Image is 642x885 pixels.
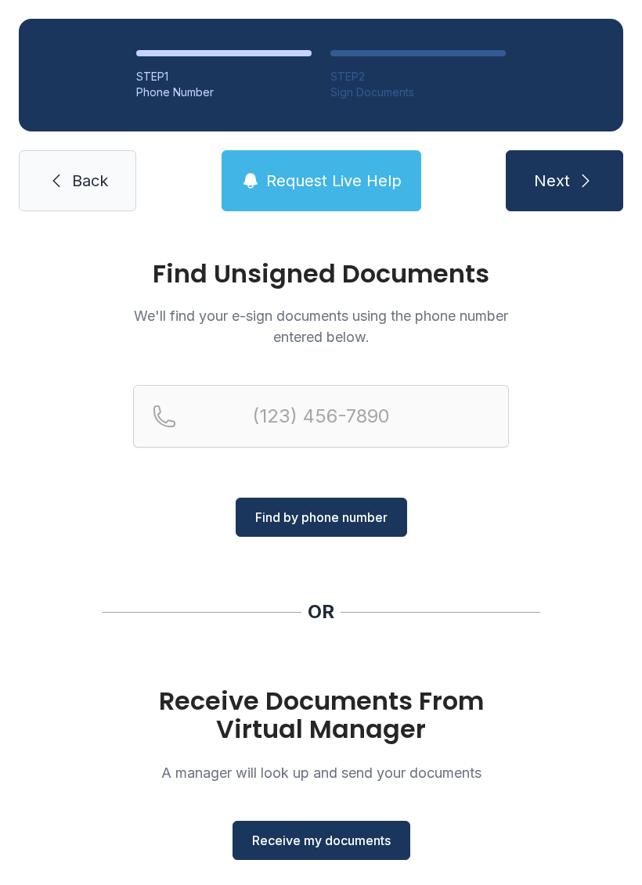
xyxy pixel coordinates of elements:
[255,508,388,527] span: Find by phone number
[308,599,334,624] div: OR
[133,687,509,743] h1: Receive Documents From Virtual Manager
[136,85,312,100] div: Phone Number
[534,170,570,192] span: Next
[133,305,509,347] p: We'll find your e-sign documents using the phone number entered below.
[133,762,509,783] p: A manager will look up and send your documents
[72,170,108,192] span: Back
[266,170,402,192] span: Request Live Help
[330,85,506,100] div: Sign Documents
[136,69,312,85] div: STEP 1
[330,69,506,85] div: STEP 2
[252,831,391,850] span: Receive my documents
[133,385,509,448] input: Reservation phone number
[133,261,509,286] h1: Find Unsigned Documents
